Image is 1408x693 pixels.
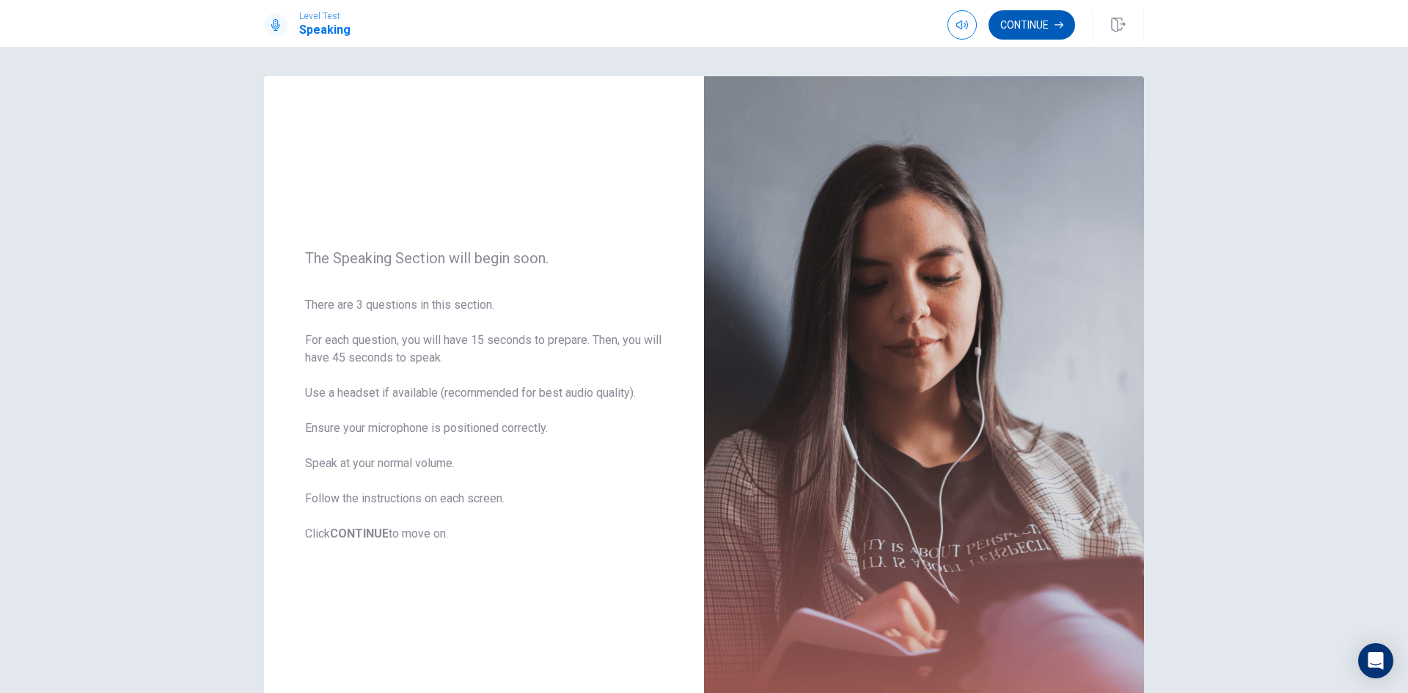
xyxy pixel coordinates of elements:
span: There are 3 questions in this section. For each question, you will have 15 seconds to prepare. Th... [305,296,663,543]
h1: Speaking [299,21,351,39]
button: Continue [989,10,1075,40]
b: CONTINUE [330,527,389,540]
div: Open Intercom Messenger [1358,643,1393,678]
span: The Speaking Section will begin soon. [305,249,663,267]
span: Level Test [299,11,351,21]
